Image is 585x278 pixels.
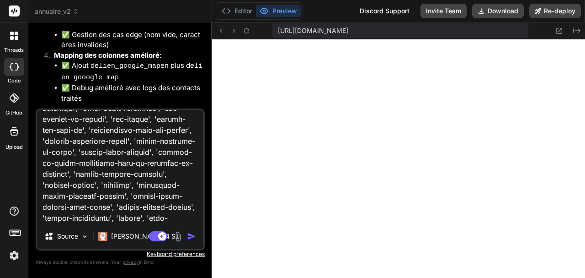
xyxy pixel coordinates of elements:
button: Re-deploy [529,4,581,18]
strong: Pour diagnostiquer le problème spécifique [48,108,189,116]
p: Always double-check its answers. Your in Bind [36,258,205,267]
img: settings [6,248,22,263]
p: 🔍 : [39,107,203,118]
img: Claude 4 Sonnet [98,232,107,241]
code: lien_google_map [99,62,160,70]
li: ✅ Debug amélioré avec logs des contacts traités [61,83,203,104]
button: Preview [256,5,301,17]
p: : [54,50,203,61]
textarea: Lore ip dolor sitametconsec (adipisci), elitsed doeiu t'inc, u'laboreet ; do m a enimadmi ve quis... [37,110,203,223]
img: icon [187,232,196,241]
strong: Mapping des colonnes amélioré [54,51,160,60]
label: threads [4,46,24,54]
p: Keyboard preferences [36,251,205,258]
iframe: Preview [212,39,585,278]
span: [URL][DOMAIN_NAME] [278,26,348,35]
button: Editor [218,5,256,17]
label: Upload [5,143,23,151]
li: ✅ Gestion des cas edge (nom vide, caractères invalides) [61,30,203,50]
button: Download [472,4,524,18]
div: Discord Support [354,4,415,18]
img: Pick Models [81,233,89,240]
span: privacy [122,259,139,265]
span: annuaire_v2 [35,7,79,16]
label: GitHub [5,109,22,117]
img: attachment [173,231,183,242]
label: code [8,77,21,85]
p: Source [57,232,78,241]
code: lien_gooogle_map [61,62,202,82]
button: Invite Team [420,4,467,18]
p: [PERSON_NAME] 4 S.. [111,232,179,241]
li: ✅ Ajout de en plus de [61,60,203,83]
